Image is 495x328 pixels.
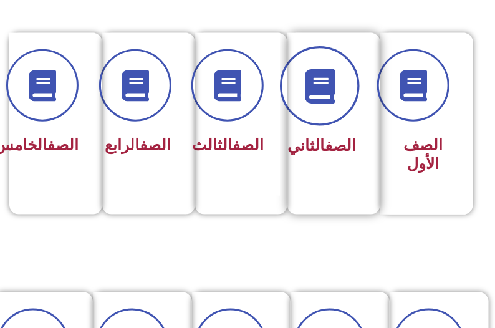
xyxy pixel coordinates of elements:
span: الرابع [105,136,171,154]
span: الصف الأول [403,136,443,173]
span: الثاني [287,137,356,155]
a: الصف [325,137,356,155]
a: الصف [47,136,79,154]
a: الصف [233,136,264,154]
a: الصف [140,136,171,154]
span: الثالث [192,136,264,154]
